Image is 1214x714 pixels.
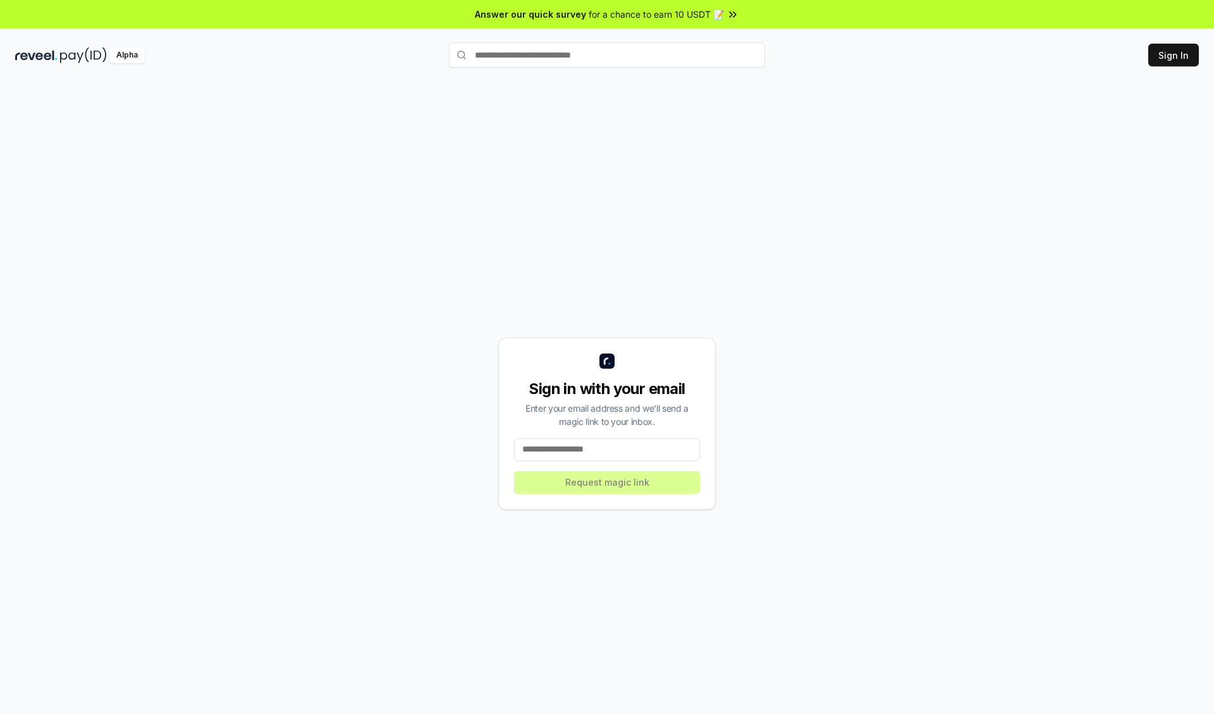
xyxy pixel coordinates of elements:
span: for a chance to earn 10 USDT 📝 [589,8,724,21]
img: reveel_dark [15,47,58,63]
button: Sign In [1148,44,1199,66]
img: logo_small [599,354,615,369]
div: Sign in with your email [514,379,700,399]
span: Answer our quick survey [475,8,586,21]
div: Alpha [109,47,145,63]
div: Enter your email address and we’ll send a magic link to your inbox. [514,402,700,428]
img: pay_id [60,47,107,63]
